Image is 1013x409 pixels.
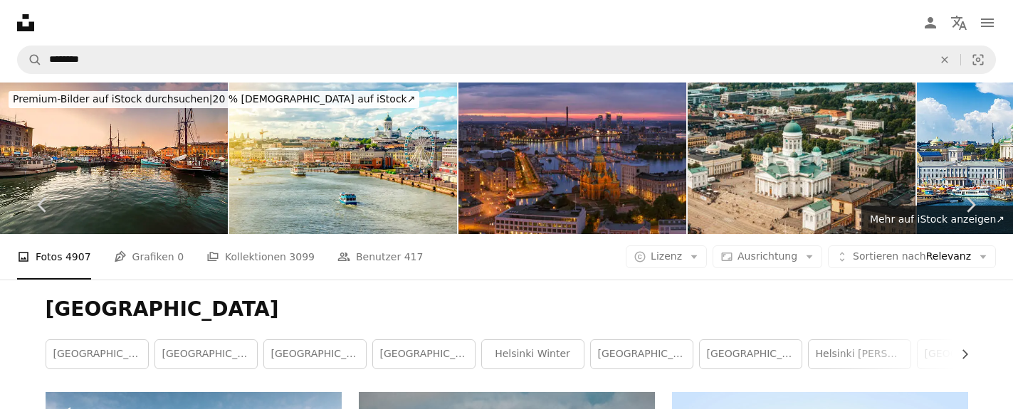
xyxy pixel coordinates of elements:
[713,245,822,268] button: Ausrichtung
[18,46,42,73] button: Unsplash suchen
[591,340,693,368] a: [GEOGRAPHIC_DATA], [GEOGRAPHIC_DATA]
[688,83,915,234] img: Helsinki Finnland Stadtbild Kathedrale von Helsinki in Kruununhaka
[929,46,960,73] button: Löschen
[853,250,926,262] span: Sortieren nach
[651,250,682,262] span: Lizenz
[700,340,802,368] a: [GEOGRAPHIC_DATA]
[229,83,457,234] img: Helsinki Stadtbild mit Kathedrale und Marktplatz, Finnland
[206,234,315,280] a: Kollektionen 3099
[870,213,1004,225] span: Mehr auf iStock anzeigen ↗
[945,9,973,37] button: Sprache
[17,46,996,74] form: Finden Sie Bildmaterial auf der ganzen Webseite
[809,340,910,368] a: Helsinki [PERSON_NAME]
[458,83,686,234] img: Blick bei Nacht über das Zentrum von Helsinki
[114,234,184,280] a: Grafiken 0
[177,249,184,265] span: 0
[861,206,1013,234] a: Mehr auf iStock anzeigen↗
[337,234,423,280] a: Benutzer 417
[13,93,213,105] span: Premium-Bilder auf iStock durchsuchen |
[17,14,34,31] a: Startseite — Unsplash
[373,340,475,368] a: [GEOGRAPHIC_DATA]
[289,249,315,265] span: 3099
[404,249,424,265] span: 417
[626,245,707,268] button: Lizenz
[973,9,1002,37] button: Menü
[961,46,995,73] button: Visuelle Suche
[46,297,968,322] h1: [GEOGRAPHIC_DATA]
[853,250,971,264] span: Relevanz
[738,250,797,262] span: Ausrichtung
[952,340,968,368] button: Liste nach rechts verschieben
[482,340,584,368] a: Helsinki Winter
[9,91,419,108] div: 20 % [DEMOGRAPHIC_DATA] auf iStock ↗
[155,340,257,368] a: [GEOGRAPHIC_DATA]
[46,340,148,368] a: [GEOGRAPHIC_DATA]
[916,9,945,37] a: Anmelden / Registrieren
[828,245,996,268] button: Sortieren nachRelevanz
[264,340,366,368] a: [GEOGRAPHIC_DATA]
[928,137,1013,273] a: Weiter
